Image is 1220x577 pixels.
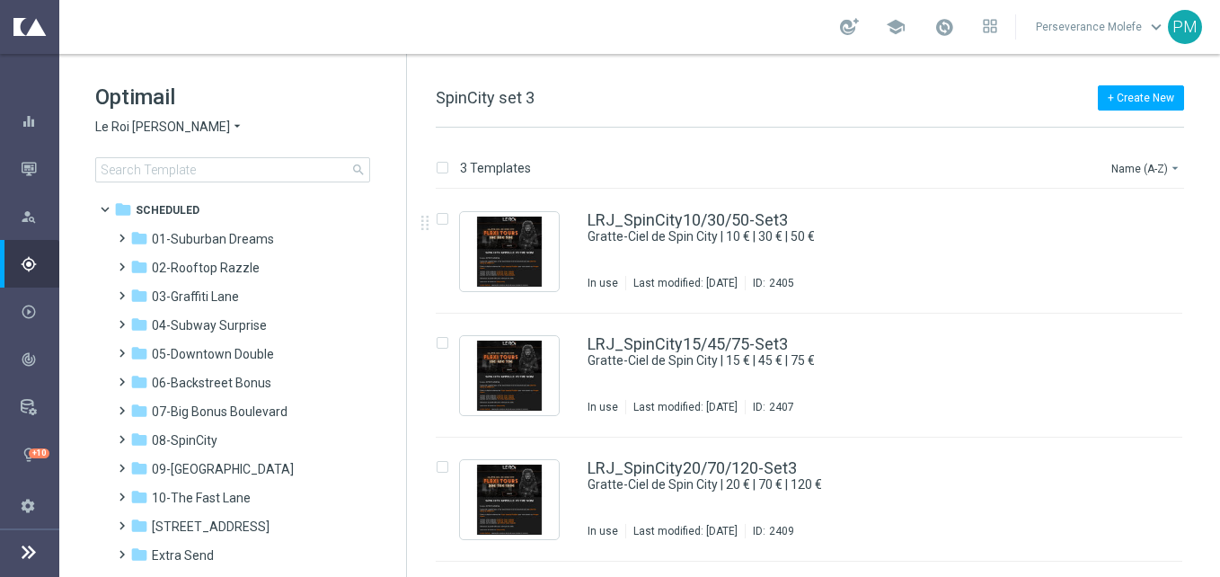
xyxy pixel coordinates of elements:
[745,400,794,414] div: ID:
[21,145,58,192] div: Mission Control
[152,317,267,333] span: 04-Subway Surprise
[152,404,287,420] span: 07-Big Bonus Boulevard
[29,448,49,458] div: +10
[20,162,59,176] button: Mission Control
[588,476,1107,493] div: Gratte-Ciel de Spin City | 20 € | 70 € | 120 €
[588,228,1065,245] a: Gratte-Ciel de Spin City | 10 € | 30 € | 50 €
[230,119,244,136] i: arrow_drop_down
[95,119,244,136] button: Le Roi [PERSON_NAME] arrow_drop_down
[152,432,217,448] span: 08-SpinCity
[588,276,618,290] div: In use
[351,163,366,177] span: search
[130,431,148,448] i: folder
[152,519,270,535] span: 11-The 31st Avenue
[152,547,214,564] span: Extra Send
[21,97,58,145] div: Dashboard
[21,304,37,320] i: play_circle_outline
[588,524,618,538] div: In use
[418,190,1216,314] div: Press SPACE to select this row.
[1168,10,1202,44] div: PM
[21,209,58,225] div: Explore
[418,314,1216,438] div: Press SPACE to select this row.
[588,400,618,414] div: In use
[21,431,58,478] div: Optibot
[20,114,59,129] button: equalizer Dashboard
[114,200,132,218] i: folder
[588,228,1107,245] div: Gratte-Ciel de Spin City | 10 € | 30 € | 50 €
[152,231,274,247] span: 01-Suburban Dreams
[21,113,37,129] i: equalizer
[21,256,37,272] i: gps_fixed
[130,459,148,477] i: folder
[21,304,58,320] div: Execute
[464,465,554,535] img: 2409.jpeg
[745,524,794,538] div: ID:
[130,488,148,506] i: folder
[95,157,370,182] input: Search Template
[130,287,148,305] i: folder
[588,476,1065,493] a: Gratte-Ciel de Spin City | 20 € | 70 € | 120 €
[21,399,58,415] div: Data Studio
[1146,17,1166,37] span: keyboard_arrow_down
[95,119,230,136] span: Le Roi [PERSON_NAME]
[769,524,794,538] div: 2409
[130,402,148,420] i: folder
[1109,157,1184,179] button: Name (A-Z)arrow_drop_down
[745,276,794,290] div: ID:
[1098,85,1184,111] button: + Create New
[21,351,58,368] div: Analyze
[886,17,906,37] span: school
[9,482,47,529] div: Settings
[626,524,745,538] div: Last modified: [DATE]
[21,447,37,463] i: lightbulb
[20,305,59,319] button: play_circle_outline Execute
[20,497,36,513] i: settings
[20,352,59,367] button: track_changes Analyze
[626,276,745,290] div: Last modified: [DATE]
[130,258,148,276] i: folder
[152,346,274,362] span: 05-Downtown Double
[1168,161,1182,175] i: arrow_drop_down
[21,209,37,225] i: person_search
[1034,13,1168,40] a: Perseverance Molefekeyboard_arrow_down
[460,160,531,176] p: 3 Templates
[136,202,199,218] span: Scheduled
[20,209,59,224] button: person_search Explore
[152,288,239,305] span: 03-Graffiti Lane
[130,344,148,362] i: folder
[418,438,1216,562] div: Press SPACE to select this row.
[152,260,260,276] span: 02-Rooftop Razzle
[588,460,797,476] a: LRJ_SpinCity20/70/120-Set3
[20,400,59,414] button: Data Studio
[769,276,794,290] div: 2405
[626,400,745,414] div: Last modified: [DATE]
[130,546,148,564] i: folder
[130,315,148,333] i: folder
[21,351,37,368] i: track_changes
[152,490,251,506] span: 10-The Fast Lane
[588,352,1107,369] div: Gratte-Ciel de Spin City | 15 € | 45 € | 75 €
[588,212,788,228] a: LRJ_SpinCity10/30/50-Set3
[769,400,794,414] div: 2407
[152,375,271,391] span: 06-Backstreet Bonus
[95,83,370,111] h1: Optimail
[130,373,148,391] i: folder
[436,88,535,107] span: SpinCity set 3
[130,517,148,535] i: folder
[588,352,1065,369] a: Gratte-Ciel de Spin City | 15 € | 45 € | 75 €
[130,229,148,247] i: folder
[20,448,59,462] button: lightbulb Optibot +10
[21,256,58,272] div: Plan
[20,257,59,271] button: gps_fixed Plan
[152,461,294,477] span: 09-Four Way Crossing
[464,341,554,411] img: 2407.jpeg
[464,217,554,287] img: 2405.jpeg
